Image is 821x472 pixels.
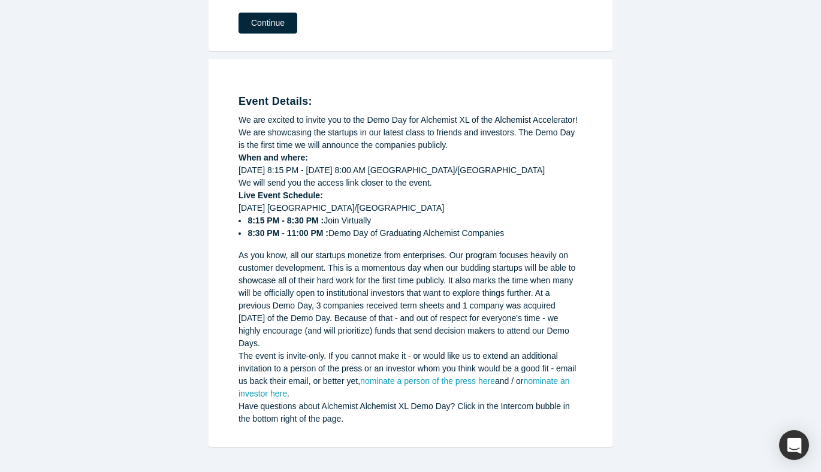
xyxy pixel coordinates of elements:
div: The event is invite-only. If you cannot make it - or would like us to extend an additional invita... [239,350,582,400]
div: We are excited to invite you to the Demo Day for Alchemist XL of the Alchemist Accelerator! [239,114,582,126]
strong: Live Event Schedule: [239,190,323,200]
div: As you know, all our startups monetize from enterprises. Our program focuses heavily on customer ... [239,249,582,350]
div: [DATE] 8:15 PM - [DATE] 8:00 AM [GEOGRAPHIC_DATA]/[GEOGRAPHIC_DATA] [239,164,582,177]
strong: When and where: [239,153,308,162]
div: We are showcasing the startups in our latest class to friends and investors. The Demo Day is the ... [239,126,582,152]
a: nominate a person of the press here [360,376,495,386]
strong: 8:15 PM - 8:30 PM : [247,216,324,225]
div: Have questions about Alchemist Alchemist XL Demo Day? Click in the Intercom bubble in the bottom ... [239,400,582,425]
div: We will send you the access link closer to the event. [239,177,582,189]
div: [DATE] [GEOGRAPHIC_DATA]/[GEOGRAPHIC_DATA] [239,202,582,240]
button: Continue [239,13,297,34]
strong: 8:30 PM - 11:00 PM : [247,228,328,238]
strong: Event Details: [239,95,312,107]
li: Join Virtually [247,214,582,227]
li: Demo Day of Graduating Alchemist Companies [247,227,582,240]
